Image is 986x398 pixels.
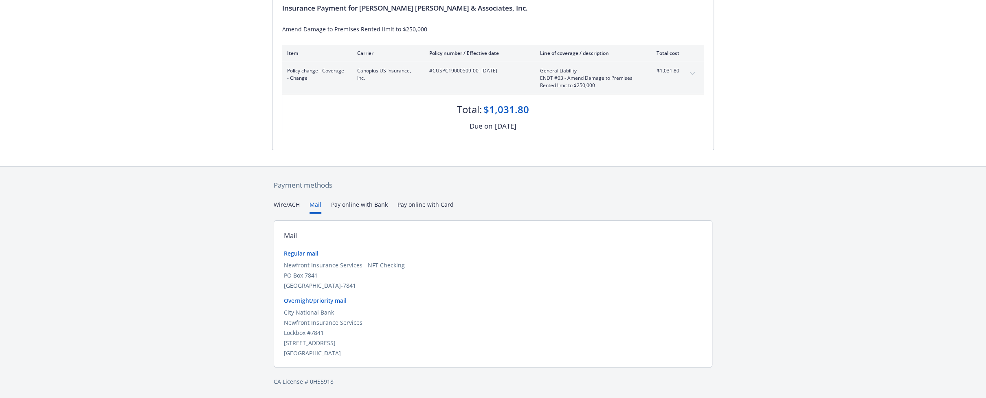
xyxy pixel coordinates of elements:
span: $1,031.80 [649,67,679,74]
div: $1,031.80 [483,103,529,116]
button: Pay online with Bank [331,200,388,214]
div: Mail [284,230,297,241]
div: City National Bank [284,308,702,317]
div: Policy number / Effective date [429,50,527,57]
div: Item [287,50,344,57]
div: PO Box 7841 [284,271,702,280]
div: Total cost [649,50,679,57]
button: Mail [310,200,321,214]
div: Due on [470,121,492,131]
div: [GEOGRAPHIC_DATA]-7841 [284,281,702,290]
div: Line of coverage / description [540,50,636,57]
span: Canopius US Insurance, Inc. [357,67,416,82]
span: Policy change - Coverage - Change [287,67,344,82]
div: [STREET_ADDRESS] [284,339,702,347]
div: Payment methods [274,180,712,190]
span: General Liability [540,67,636,74]
span: General LiabilityENDT #03 - Amend Damage to Premises Rented limit to $250,000 [540,67,636,89]
div: Amend Damage to Premises Rented limit to $250,000 [282,25,704,33]
span: #CUSPC19000509-00 - [DATE] [429,67,527,74]
button: expand content [686,67,699,80]
div: Carrier [357,50,416,57]
div: [GEOGRAPHIC_DATA] [284,349,702,357]
div: Newfront Insurance Services [284,318,702,327]
div: Insurance Payment for [PERSON_NAME] [PERSON_NAME] & Associates, Inc. [282,3,704,13]
div: Policy change - Coverage - ChangeCanopius US Insurance, Inc.#CUSPC19000509-00- [DATE]General Liab... [282,62,704,94]
div: Total: [457,103,482,116]
div: [DATE] [495,121,516,131]
div: Newfront Insurance Services - NFT Checking [284,261,702,269]
div: Overnight/priority mail [284,296,702,305]
button: Wire/ACH [274,200,300,214]
div: Lockbox #7841 [284,328,702,337]
span: ENDT #03 - Amend Damage to Premises Rented limit to $250,000 [540,74,636,89]
button: Pay online with Card [397,200,454,214]
div: Regular mail [284,249,702,258]
div: CA License # 0H55918 [274,377,712,386]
